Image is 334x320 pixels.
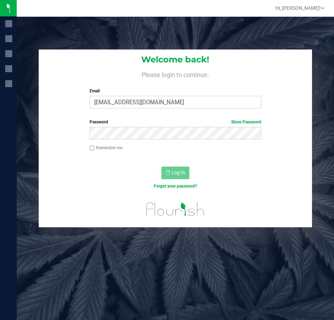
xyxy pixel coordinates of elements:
[90,145,122,151] label: Remember me
[161,167,189,179] button: Log In
[90,146,94,151] input: Remember me
[154,184,197,189] a: Forgot your password?
[39,55,312,64] h1: Welcome back!
[172,170,185,175] span: Log In
[231,120,261,124] a: Show Password
[275,5,321,11] span: Hi, [PERSON_NAME]!
[39,70,312,78] h4: Please login to continue.
[90,120,108,124] span: Password
[141,197,210,222] img: flourish_logo.svg
[90,88,261,94] label: Email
